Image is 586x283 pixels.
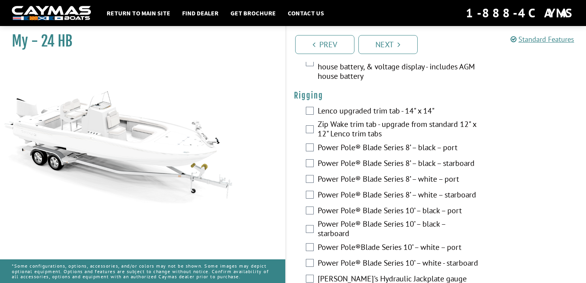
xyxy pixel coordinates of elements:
label: Power Pole® Blade Series 8’ – white – starboard [318,190,479,201]
label: Power Pole® Blade Series 8’ – white – port [318,174,479,186]
a: Next [358,35,418,54]
label: Power Pole®Blade Series 10’ – white – port [318,242,479,254]
label: Upgrade to motorized battery switch panel, battery parallel, 2 bank charger for engine and house ... [318,43,479,83]
a: Find Dealer [178,8,222,18]
a: Return to main site [103,8,174,18]
h1: My - 24 HB [12,32,266,50]
label: Lenco upgraded trim tab - 14" x 14" [318,106,479,117]
p: *Some configurations, options, accessories, and/or colors may not be shown. Some images may depic... [12,259,273,283]
label: Power Pole® Blade Series 10’ – white - starboard [318,258,479,270]
h4: Rigging [294,91,578,101]
label: Power Pole® Blade Series 10’ – black – port [318,206,479,217]
label: Power Pole® Blade Series 8’ – black – starboard [318,158,479,170]
a: Get Brochure [226,8,280,18]
label: Power Pole® Blade Series 8’ – black – port [318,143,479,154]
a: Contact Us [284,8,328,18]
a: Standard Features [511,35,574,44]
div: 1-888-4CAYMAS [466,4,574,22]
img: white-logo-c9c8dbefe5ff5ceceb0f0178aa75bf4bb51f6bca0971e226c86eb53dfe498488.png [12,6,91,20]
label: Power Pole® Blade Series 10’ – black – starboard [318,219,479,240]
label: Zip Wake trim tab - upgrade from standard 12" x 12" Lenco trim tabs [318,119,479,140]
a: Prev [295,35,354,54]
